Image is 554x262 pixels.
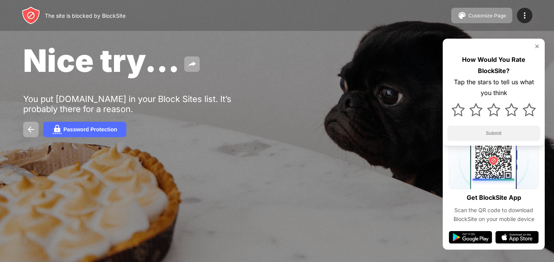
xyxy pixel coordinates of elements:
[505,103,518,116] img: star.svg
[53,125,62,134] img: password.svg
[22,6,40,25] img: header-logo.svg
[495,231,539,243] img: app-store.svg
[447,126,540,141] button: Submit
[43,122,126,137] button: Password Protection
[23,42,180,79] span: Nice try...
[457,11,467,20] img: pallet.svg
[520,11,529,20] img: menu-icon.svg
[449,206,539,223] div: Scan the QR code to download BlockSite on your mobile device
[469,103,483,116] img: star.svg
[523,103,536,116] img: star.svg
[63,126,117,133] div: Password Protection
[452,103,465,116] img: star.svg
[487,103,500,116] img: star.svg
[447,54,540,77] div: How Would You Rate BlockSite?
[187,60,197,69] img: share.svg
[26,125,36,134] img: back.svg
[23,94,262,114] div: You put [DOMAIN_NAME] in your Block Sites list. It’s probably there for a reason.
[45,12,126,19] div: The site is blocked by BlockSite
[534,43,540,49] img: rate-us-close.svg
[449,231,492,243] img: google-play.svg
[451,8,512,23] button: Customize Page
[447,77,540,99] div: Tap the stars to tell us what you think
[468,13,506,19] div: Customize Page
[467,192,521,203] div: Get BlockSite App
